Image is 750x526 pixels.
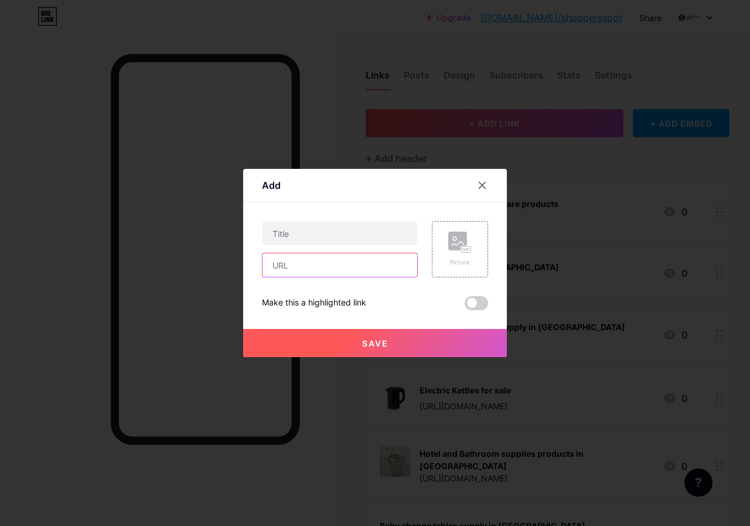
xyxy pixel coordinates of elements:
div: Make this a highlighted link [262,296,366,310]
div: Add [262,178,281,192]
input: URL [262,253,417,277]
span: Save [362,338,388,348]
div: Picture [448,258,472,267]
button: Save [243,329,507,357]
input: Title [262,222,417,245]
